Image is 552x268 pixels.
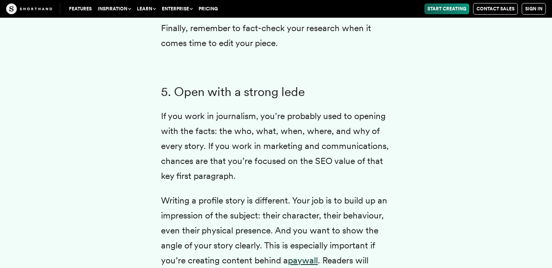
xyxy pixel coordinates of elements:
[522,3,546,15] a: Sign in
[66,3,95,14] a: Features
[195,3,221,14] a: Pricing
[161,21,391,51] p: Finally, remember to fact-check your research when it comes time to edit your piece.
[288,255,318,266] a: paywall
[424,3,469,14] a: Start Creating
[159,3,195,14] button: Enterprise
[161,109,391,184] p: If you work in journalism, you’re probably used to opening with the facts: the who, what, when, w...
[6,3,52,14] img: The Craft
[134,3,159,14] button: Learn
[95,3,134,14] button: Inspiration
[161,84,391,99] h3: 5. Open with a strong lede
[473,3,518,15] a: Contact Sales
